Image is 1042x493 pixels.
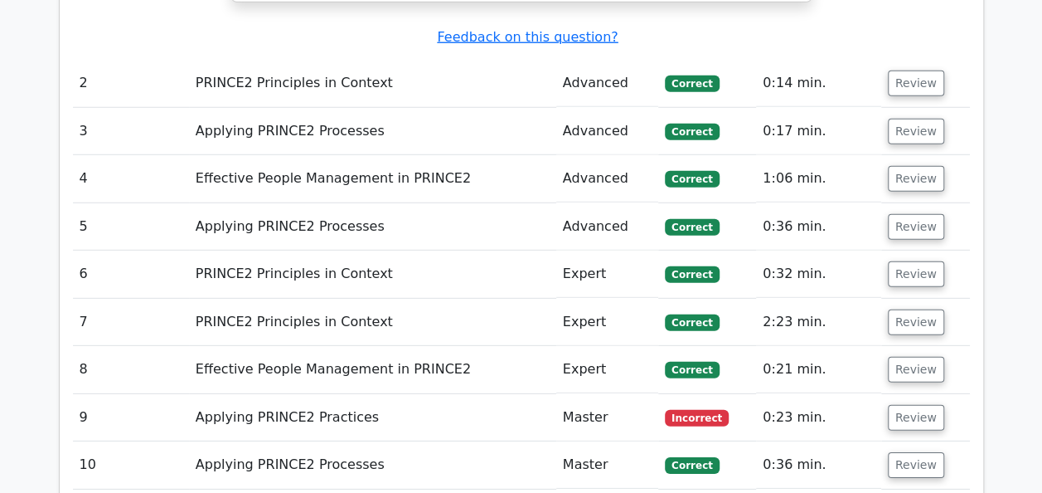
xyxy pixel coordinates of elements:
td: 4 [73,155,189,203]
span: Correct [665,171,719,188]
td: Expert [556,251,658,298]
td: 9 [73,394,189,442]
button: Review [888,71,944,96]
td: 0:23 min. [756,394,881,442]
button: Review [888,405,944,431]
td: 0:32 min. [756,251,881,298]
button: Review [888,119,944,144]
td: Expert [556,346,658,393]
td: Applying PRINCE2 Processes [189,203,556,251]
button: Review [888,214,944,240]
td: Applying PRINCE2 Processes [189,442,556,489]
td: 2 [73,60,189,107]
td: 6 [73,251,189,298]
td: 0:36 min. [756,203,881,251]
td: 0:36 min. [756,442,881,489]
span: Correct [665,219,719,236]
a: Feedback on this question? [437,29,618,45]
td: Advanced [556,60,658,107]
span: Correct [665,315,719,331]
td: Expert [556,299,658,346]
td: Master [556,442,658,489]
td: Applying PRINCE2 Processes [189,108,556,155]
td: 0:14 min. [756,60,881,107]
td: Applying PRINCE2 Practices [189,394,556,442]
td: Advanced [556,203,658,251]
td: 2:23 min. [756,299,881,346]
td: 0:17 min. [756,108,881,155]
td: Master [556,394,658,442]
span: Correct [665,124,719,140]
td: Effective People Management in PRINCE2 [189,346,556,393]
button: Review [888,166,944,192]
td: 1:06 min. [756,155,881,203]
td: PRINCE2 Principles in Context [189,60,556,107]
button: Review [888,261,944,287]
button: Review [888,357,944,383]
td: 8 [73,346,189,393]
td: Advanced [556,155,658,203]
button: Review [888,310,944,335]
td: PRINCE2 Principles in Context [189,299,556,346]
td: 0:21 min. [756,346,881,393]
span: Correct [665,457,719,474]
td: Advanced [556,108,658,155]
button: Review [888,452,944,478]
td: 3 [73,108,189,155]
span: Correct [665,362,719,378]
td: 5 [73,203,189,251]
span: Correct [665,76,719,92]
td: Effective People Management in PRINCE2 [189,155,556,203]
span: Incorrect [665,410,729,427]
td: PRINCE2 Principles in Context [189,251,556,298]
td: 7 [73,299,189,346]
td: 10 [73,442,189,489]
span: Correct [665,266,719,283]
